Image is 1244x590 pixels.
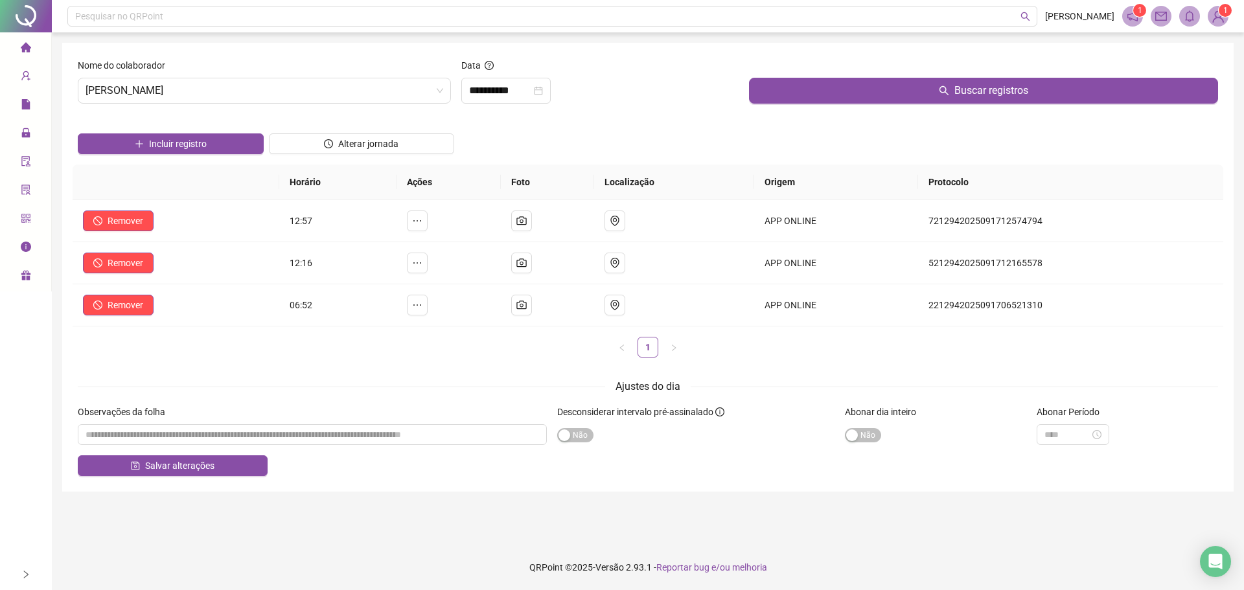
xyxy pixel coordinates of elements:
th: Protocolo [918,165,1223,200]
sup: 1 [1133,4,1146,17]
span: Data [461,60,481,71]
button: Remover [83,210,154,231]
img: 73052 [1208,6,1228,26]
span: environment [610,216,620,226]
span: save [131,461,140,470]
td: 7212942025091712574794 [918,200,1223,242]
span: left [618,344,626,352]
label: Abonar Período [1037,405,1108,419]
li: Próxima página [663,337,684,357]
span: environment [610,258,620,268]
span: ellipsis [412,216,422,226]
span: stop [93,216,102,225]
footer: QRPoint © 2025 - 2.93.1 - [52,545,1244,590]
td: 5212942025091712165578 [918,242,1223,284]
span: Remover [108,214,143,228]
span: 06:52 [290,300,312,310]
span: 1 [1223,6,1228,15]
span: audit [21,150,31,176]
span: bell [1184,10,1195,22]
th: Horário [279,165,397,200]
label: Observações da folha [78,405,174,419]
span: camera [516,300,527,310]
span: [PERSON_NAME] [1045,9,1114,23]
span: Buscar registros [954,83,1028,98]
td: APP ONLINE [754,242,918,284]
span: question-circle [485,61,494,70]
span: solution [21,179,31,205]
li: 1 [638,337,658,357]
span: Remover [108,298,143,312]
span: ellipsis [412,258,422,268]
span: right [21,570,30,579]
span: Incluir registro [149,137,207,151]
span: Versão [595,562,624,573]
span: info-circle [715,407,724,416]
th: Origem [754,165,918,200]
span: mail [1155,10,1167,22]
td: APP ONLINE [754,200,918,242]
button: right [663,337,684,357]
button: Salvar alterações [78,455,268,476]
label: Nome do colaborador [78,58,174,73]
span: file [21,93,31,119]
td: APP ONLINE [754,284,918,326]
span: search [939,85,949,96]
span: home [21,36,31,62]
button: Remover [83,295,154,315]
span: 12:57 [290,216,312,226]
span: plus [135,139,144,148]
span: gift [21,264,31,290]
span: notification [1127,10,1138,22]
span: stop [93,258,102,267]
span: info-circle [21,236,31,262]
span: Reportar bug e/ou melhoria [656,562,767,573]
span: qrcode [21,207,31,233]
span: camera [516,216,527,226]
span: Salvar alterações [145,459,214,473]
span: Desconsiderar intervalo pré-assinalado [557,407,713,417]
span: search [1020,12,1030,21]
span: clock-circle [324,139,333,148]
a: Alterar jornada [269,140,455,150]
span: Ajustes do dia [616,380,680,392]
th: Localização [594,165,754,200]
sup: Atualize o seu contato no menu Meus Dados [1219,4,1232,17]
th: Foto [501,165,595,200]
button: Incluir registro [78,133,264,154]
span: Alterar jornada [338,137,398,151]
span: right [670,344,678,352]
span: Remover [108,256,143,270]
span: lock [21,122,31,148]
span: NATALINO PEREIRA ARAGAO [86,78,443,103]
li: Página anterior [612,337,632,357]
div: Open Intercom Messenger [1200,546,1231,577]
th: Ações [397,165,501,200]
span: camera [516,258,527,268]
span: 12:16 [290,258,312,268]
label: Abonar dia inteiro [845,405,925,419]
button: Alterar jornada [269,133,455,154]
button: Buscar registros [749,78,1218,104]
span: 1 [1138,6,1142,15]
button: left [612,337,632,357]
td: 2212942025091706521310 [918,284,1223,326]
span: ellipsis [412,300,422,310]
button: Remover [83,253,154,273]
a: 1 [638,337,658,357]
span: user-add [21,65,31,91]
span: stop [93,301,102,310]
span: environment [610,300,620,310]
